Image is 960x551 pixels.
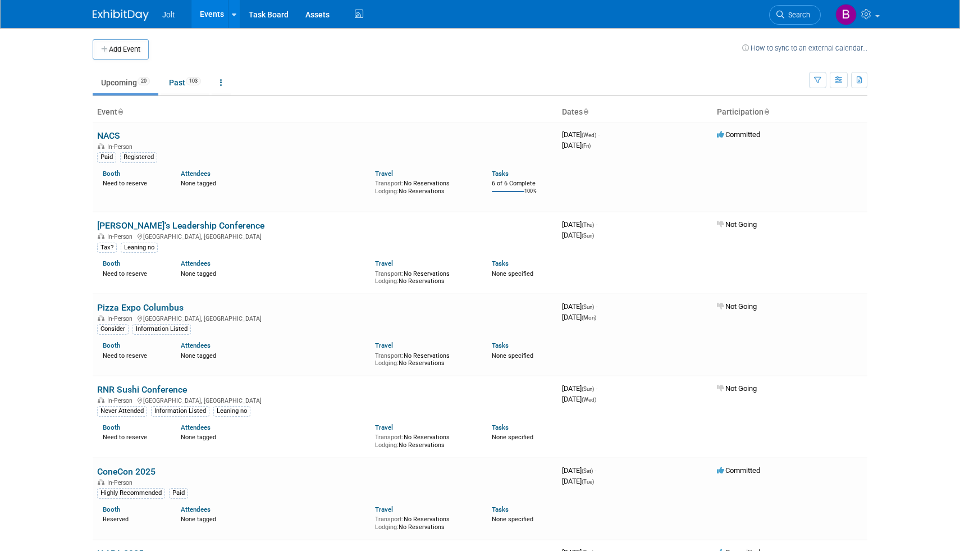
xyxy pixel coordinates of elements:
[769,5,821,25] a: Search
[582,304,594,310] span: (Sun)
[582,222,594,228] span: (Thu)
[492,180,553,188] div: 6 of 6 Complete
[181,350,367,360] div: None tagged
[97,313,553,322] div: [GEOGRAPHIC_DATA], [GEOGRAPHIC_DATA]
[375,513,475,531] div: No Reservations No Reservations
[835,4,857,25] img: Brooke Valderrama
[181,170,211,177] a: Attendees
[97,243,117,253] div: Tax?
[97,130,120,141] a: NACS
[375,259,393,267] a: Travel
[103,341,120,349] a: Booth
[375,170,393,177] a: Travel
[492,516,533,523] span: None specified
[181,268,367,278] div: None tagged
[717,466,760,475] span: Committed
[375,188,399,195] span: Lodging:
[375,523,399,531] span: Lodging:
[97,466,156,477] a: ConeCon 2025
[97,302,184,313] a: Pizza Expo Columbus
[562,313,596,321] span: [DATE]
[181,506,211,513] a: Attendees
[492,341,509,349] a: Tasks
[375,268,475,285] div: No Reservations No Reservations
[492,424,509,431] a: Tasks
[562,220,597,229] span: [DATE]
[103,350,164,360] div: Need to reserve
[582,397,596,403] span: (Wed)
[562,395,596,403] span: [DATE]
[492,434,533,441] span: None specified
[98,479,104,485] img: In-Person Event
[103,513,164,523] div: Reserved
[598,130,600,139] span: -
[582,468,593,474] span: (Sat)
[93,39,149,60] button: Add Event
[103,424,120,431] a: Booth
[97,384,187,395] a: RNR Sushi Conference
[596,220,597,229] span: -
[375,177,475,195] div: No Reservations No Reservations
[93,103,557,122] th: Event
[161,72,209,93] a: Past103
[492,506,509,513] a: Tasks
[562,141,591,149] span: [DATE]
[107,397,136,404] span: In-Person
[375,180,404,187] span: Transport:
[375,341,393,349] a: Travel
[562,231,594,239] span: [DATE]
[583,107,588,116] a: Sort by Start Date
[132,324,191,334] div: Information Listed
[582,386,594,392] span: (Sun)
[93,72,158,93] a: Upcoming20
[562,477,594,485] span: [DATE]
[375,270,404,277] span: Transport:
[582,132,596,138] span: (Wed)
[717,220,757,229] span: Not Going
[103,268,164,278] div: Need to reserve
[97,488,165,498] div: Highly Recommended
[162,10,175,19] span: Jolt
[97,220,264,231] a: [PERSON_NAME]'s Leadership Conference
[712,103,867,122] th: Participation
[582,143,591,149] span: (Fri)
[492,259,509,267] a: Tasks
[742,44,867,52] a: How to sync to an external calendar...
[375,441,399,449] span: Lodging:
[375,506,393,513] a: Travel
[582,315,596,321] span: (Mon)
[492,352,533,359] span: None specified
[784,11,810,19] span: Search
[97,406,147,416] div: Never Attended
[181,259,211,267] a: Attendees
[121,243,158,253] div: Leaning no
[93,10,149,21] img: ExhibitDay
[97,231,553,240] div: [GEOGRAPHIC_DATA], [GEOGRAPHIC_DATA]
[582,479,594,485] span: (Tue)
[524,188,537,203] td: 100%
[764,107,769,116] a: Sort by Participation Type
[97,324,129,334] div: Consider
[375,350,475,367] div: No Reservations No Reservations
[213,406,250,416] div: Leaning no
[492,170,509,177] a: Tasks
[103,259,120,267] a: Booth
[138,77,150,85] span: 20
[107,479,136,486] span: In-Person
[169,488,188,498] div: Paid
[181,341,211,349] a: Attendees
[103,431,164,441] div: Need to reserve
[595,466,596,475] span: -
[107,315,136,322] span: In-Person
[181,513,367,523] div: None tagged
[717,130,760,139] span: Committed
[562,466,596,475] span: [DATE]
[151,406,209,416] div: Information Listed
[97,152,116,162] div: Paid
[107,143,136,151] span: In-Person
[562,302,597,311] span: [DATE]
[186,77,201,85] span: 103
[181,177,367,188] div: None tagged
[98,397,104,403] img: In-Person Event
[562,130,600,139] span: [DATE]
